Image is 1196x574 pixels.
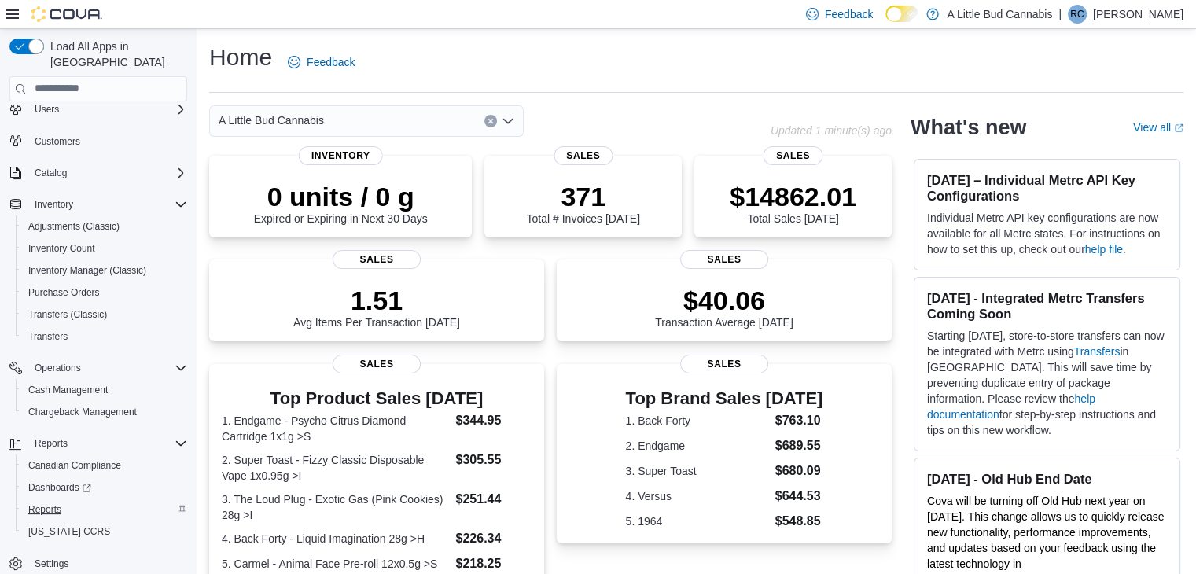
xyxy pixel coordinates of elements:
button: Open list of options [502,115,514,127]
dt: 5. 1964 [626,513,769,529]
button: Purchase Orders [16,281,193,304]
span: Dark Mode [885,22,886,23]
span: [US_STATE] CCRS [28,525,110,538]
a: Canadian Compliance [22,456,127,475]
span: Inventory Manager (Classic) [28,264,146,277]
div: Transaction Average [DATE] [655,285,793,329]
span: Inventory [35,198,73,211]
dt: 3. Super Toast [626,463,769,479]
span: Washington CCRS [22,522,187,541]
dd: $548.85 [775,512,823,531]
span: Transfers [28,330,68,343]
a: Dashboards [16,476,193,499]
button: Cash Management [16,379,193,401]
span: Inventory Manager (Classic) [22,261,187,280]
p: 0 units / 0 g [254,181,428,212]
a: Reports [22,500,68,519]
button: Transfers [16,326,193,348]
span: Customers [28,131,187,151]
a: Feedback [282,46,361,78]
span: Reports [22,500,187,519]
h3: Top Brand Sales [DATE] [626,389,823,408]
a: View allExternal link [1133,121,1183,134]
dt: 3. The Loud Plug - Exotic Gas (Pink Cookies) 28g >I [222,491,449,523]
span: Purchase Orders [28,286,100,299]
span: Sales [764,146,822,165]
span: Sales [680,355,768,373]
a: Cash Management [22,381,114,399]
div: Total # Invoices [DATE] [526,181,639,225]
dd: $344.95 [455,411,531,430]
span: Dashboards [28,481,91,494]
p: Starting [DATE], store-to-store transfers can now be integrated with Metrc using in [GEOGRAPHIC_D... [927,328,1167,438]
dd: $251.44 [455,490,531,509]
p: [PERSON_NAME] [1093,5,1183,24]
span: Inventory [299,146,383,165]
svg: External link [1174,123,1183,133]
p: $40.06 [655,285,793,316]
span: Catalog [28,164,187,182]
span: Catalog [35,167,67,179]
h1: Home [209,42,272,73]
button: Adjustments (Classic) [16,215,193,237]
dd: $680.09 [775,462,823,480]
h3: Top Product Sales [DATE] [222,389,532,408]
span: Load All Apps in [GEOGRAPHIC_DATA] [44,39,187,70]
button: Inventory [3,193,193,215]
a: Adjustments (Classic) [22,217,126,236]
dd: $689.55 [775,436,823,455]
span: Feedback [307,54,355,70]
dd: $763.10 [775,411,823,430]
span: Transfers [22,327,187,346]
a: help file [1085,243,1123,256]
span: Users [28,100,187,119]
dt: 2. Super Toast - Fizzy Classic Disposable Vape 1x0.95g >I [222,452,449,484]
p: | [1058,5,1062,24]
button: Inventory Count [16,237,193,259]
span: Dashboards [22,478,187,497]
a: Settings [28,554,75,573]
h3: [DATE] - Integrated Metrc Transfers Coming Soon [927,290,1167,322]
div: Avg Items Per Transaction [DATE] [293,285,460,329]
dt: 1. Back Forty [626,413,769,429]
span: Users [35,103,59,116]
button: Reports [3,432,193,454]
button: Operations [3,357,193,379]
button: Chargeback Management [16,401,193,423]
a: Purchase Orders [22,283,106,302]
span: Cash Management [22,381,187,399]
div: Expired or Expiring in Next 30 Days [254,181,428,225]
span: Inventory [28,195,187,214]
span: Sales [680,250,768,269]
span: Transfers (Classic) [22,305,187,324]
span: Feedback [825,6,873,22]
dd: $305.55 [455,451,531,469]
button: Operations [28,359,87,377]
button: Catalog [28,164,73,182]
a: [US_STATE] CCRS [22,522,116,541]
p: $14862.01 [730,181,856,212]
button: Customers [3,130,193,153]
h3: [DATE] - Old Hub End Date [927,471,1167,487]
span: Canadian Compliance [22,456,187,475]
span: Canadian Compliance [28,459,121,472]
dt: 5. Carmel - Animal Face Pre-roll 12x0.5g >S [222,556,449,572]
span: Sales [333,355,421,373]
button: Inventory Manager (Classic) [16,259,193,281]
p: A Little Bud Cannabis [947,5,1052,24]
span: Purchase Orders [22,283,187,302]
dt: 4. Versus [626,488,769,504]
dd: $226.34 [455,529,531,548]
span: Adjustments (Classic) [28,220,120,233]
p: Individual Metrc API key configurations are now available for all Metrc states. For instructions ... [927,210,1167,257]
h3: [DATE] – Individual Metrc API Key Configurations [927,172,1167,204]
span: Inventory Count [22,239,187,258]
span: Customers [35,135,80,148]
span: Operations [35,362,81,374]
a: Chargeback Management [22,403,143,421]
h2: What's new [911,115,1026,140]
button: Users [28,100,65,119]
a: Inventory Manager (Classic) [22,261,153,280]
span: Settings [28,554,187,573]
button: Reports [16,499,193,521]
